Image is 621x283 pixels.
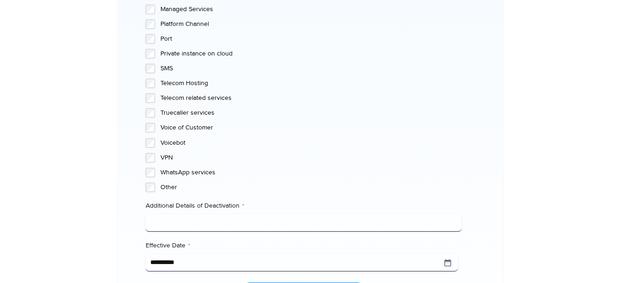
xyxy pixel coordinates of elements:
[160,93,461,103] label: Telecom related services
[160,64,461,73] label: SMS
[160,5,461,14] label: Managed Services
[160,49,461,58] label: Private instance on cloud
[160,168,461,177] label: WhatsApp services
[160,138,461,148] label: Voicebot
[146,201,461,210] label: Additional Details of Deactivation
[160,79,461,88] label: Telecom Hosting
[160,108,461,117] label: Truecaller services
[160,153,461,162] label: VPN
[160,19,461,29] label: Platform Channel
[160,183,461,192] label: Other
[160,34,461,43] label: Port
[160,123,461,132] label: Voice of Customer
[146,241,461,250] label: Effective Date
